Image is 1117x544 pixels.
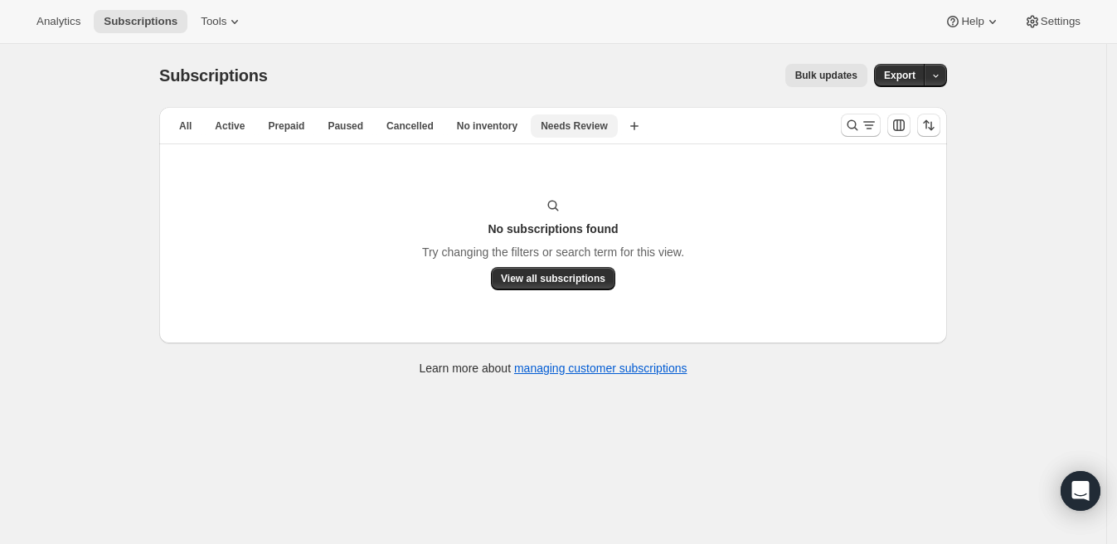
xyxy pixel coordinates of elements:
[215,119,245,133] span: Active
[488,221,618,237] h3: No subscriptions found
[841,114,881,137] button: Search and filter results
[785,64,867,87] button: Bulk updates
[201,15,226,28] span: Tools
[104,15,177,28] span: Subscriptions
[1014,10,1090,33] button: Settings
[159,66,268,85] span: Subscriptions
[27,10,90,33] button: Analytics
[1041,15,1081,28] span: Settings
[874,64,925,87] button: Export
[420,360,687,376] p: Learn more about
[191,10,253,33] button: Tools
[621,114,648,138] button: Create new view
[491,267,615,290] button: View all subscriptions
[795,69,857,82] span: Bulk updates
[179,119,192,133] span: All
[541,119,608,133] span: Needs Review
[887,114,911,137] button: Customize table column order and visibility
[501,272,605,285] span: View all subscriptions
[917,114,940,137] button: Sort the results
[1061,471,1100,511] div: Open Intercom Messenger
[884,69,915,82] span: Export
[94,10,187,33] button: Subscriptions
[514,362,687,375] a: managing customer subscriptions
[422,244,684,260] p: Try changing the filters or search term for this view.
[386,119,434,133] span: Cancelled
[328,119,363,133] span: Paused
[268,119,304,133] span: Prepaid
[935,10,1010,33] button: Help
[36,15,80,28] span: Analytics
[961,15,983,28] span: Help
[457,119,517,133] span: No inventory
